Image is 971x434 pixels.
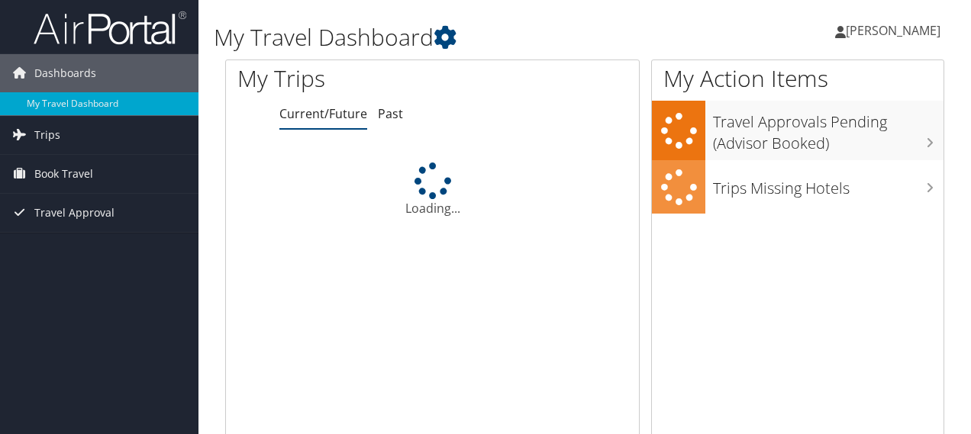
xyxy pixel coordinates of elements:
a: Travel Approvals Pending (Advisor Booked) [652,101,944,159]
a: [PERSON_NAME] [835,8,956,53]
h3: Travel Approvals Pending (Advisor Booked) [713,104,944,154]
img: airportal-logo.png [34,10,186,46]
div: Loading... [226,162,639,217]
a: Past [378,105,403,122]
h1: My Trips [237,63,456,95]
a: Current/Future [279,105,367,122]
h3: Trips Missing Hotels [713,170,944,199]
span: Book Travel [34,155,93,193]
h1: My Action Items [652,63,944,95]
a: Trips Missing Hotels [652,160,944,214]
span: Trips [34,116,60,154]
span: [PERSON_NAME] [846,22,940,39]
span: Dashboards [34,54,96,92]
span: Travel Approval [34,194,115,232]
h1: My Travel Dashboard [214,21,708,53]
